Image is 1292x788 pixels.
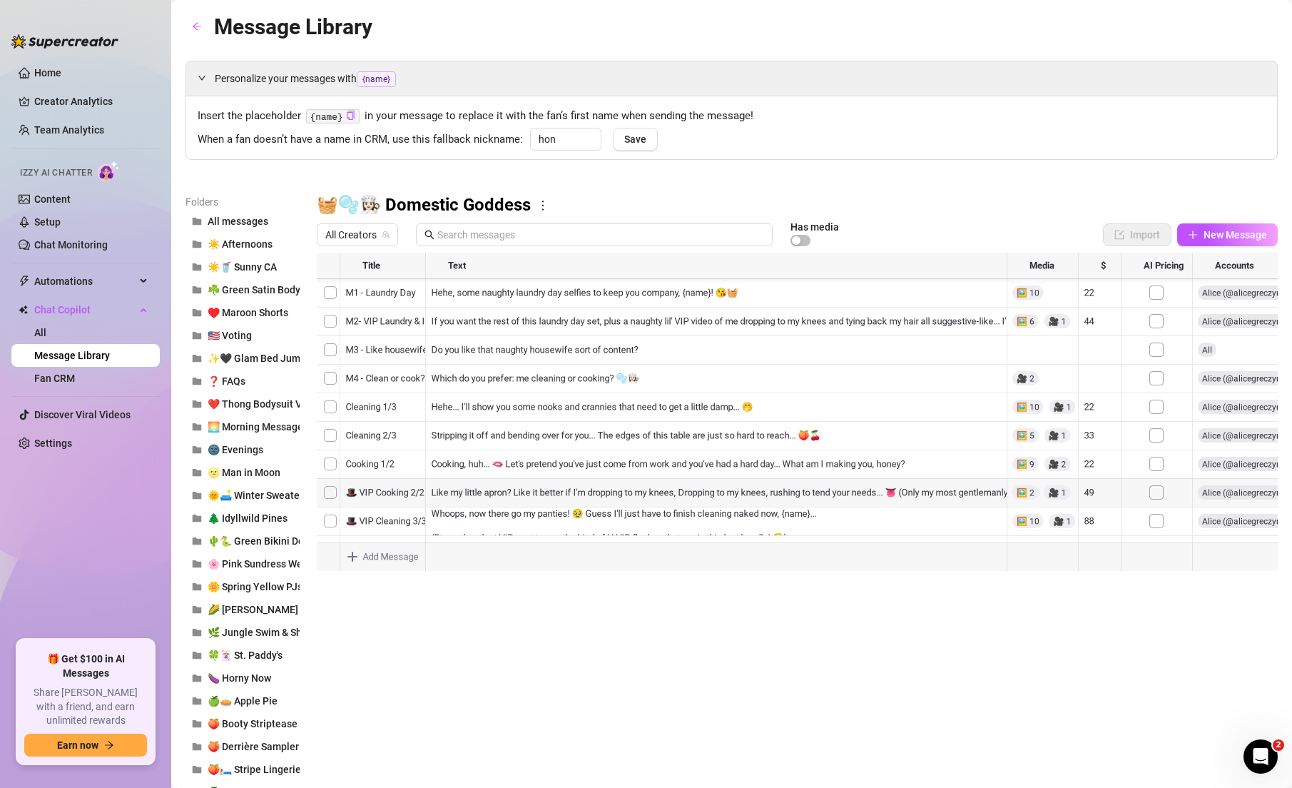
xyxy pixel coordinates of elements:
a: Home [34,67,61,79]
span: When a fan doesn’t have a name in CRM, use this fallback nickname: [198,131,523,148]
span: folder [192,239,202,249]
span: 🍑🛏️ Stripe Lingerie Bed Booty Striptease [208,764,399,775]
span: folder [192,353,202,363]
span: 🌼 Spring Yellow PJs [208,581,302,592]
a: Content [34,193,71,205]
span: folder [192,285,202,295]
button: 🌸 Pink Sundress Welcome [185,552,300,575]
span: All messages [208,216,268,227]
span: 🌵🐍 Green Bikini Desert Stagecoach [208,535,377,547]
span: folder [192,376,202,386]
span: thunderbolt [19,276,30,287]
img: AI Chatter [98,161,120,181]
button: 🍏🥧 Apple Pie [185,689,300,712]
article: Folders [185,194,300,210]
span: folder [192,764,202,774]
a: Creator Analytics [34,90,148,113]
a: Settings [34,438,72,449]
span: ✨🖤 Glam Bed Jump [208,353,306,364]
span: folder [192,445,202,455]
span: Personalize your messages with [215,71,1266,87]
button: 🌲 Idyllwild Pines [185,507,300,530]
span: folder [192,308,202,318]
span: 🍏🥧 Apple Pie [208,695,278,707]
button: ♥️ Maroon Shorts [185,301,300,324]
input: Search messages [437,227,764,243]
span: 🍆 Horny Now [208,672,271,684]
button: 🇺🇸 Voting [185,324,300,347]
button: Click to Copy [346,111,355,121]
span: folder [192,627,202,637]
span: 🌝 Man in Moon [208,467,280,478]
span: Izzy AI Chatter [20,166,92,180]
button: 🌞🛋️ Winter Sweater Sunbask [185,484,300,507]
button: New Message [1177,223,1278,246]
span: ♥️ Maroon Shorts [208,307,288,318]
span: ☀️🥤 Sunny CA [208,261,277,273]
span: ❓ FAQs [208,375,245,387]
span: New Message [1204,229,1267,241]
span: Earn now [57,739,98,751]
span: 2 [1273,739,1284,751]
button: Import [1103,223,1171,246]
span: folder [192,673,202,683]
span: {name} [357,71,396,87]
span: folder [192,468,202,478]
button: 🍑 Derrière Sampler [185,735,300,758]
button: 🌼 Spring Yellow PJs [185,575,300,598]
span: folder [192,490,202,500]
span: 🌲 Idyllwild Pines [208,512,288,524]
button: 🍑 Booty Striptease [185,712,300,735]
span: 🍑 Booty Striptease [208,718,297,729]
article: Has media [790,223,839,231]
span: Insert the placeholder in your message to replace it with the fan’s first name when sending the m... [198,108,1266,125]
span: 🌸 Pink Sundress Welcome [208,558,330,570]
button: 🌵🐍 Green Bikini Desert Stagecoach [185,530,300,552]
span: 🌽 [PERSON_NAME] [208,604,298,615]
span: folder [192,582,202,592]
span: 🌅 Morning Messages [208,421,308,433]
span: Share [PERSON_NAME] with a friend, and earn unlimited rewards [24,686,147,728]
button: All messages [185,210,300,233]
span: ❤️ Thong Bodysuit Vid [208,398,310,410]
a: Message Library [34,350,110,361]
button: 🍆 Horny Now [185,667,300,689]
span: folder [192,216,202,226]
button: Save [613,128,658,151]
span: 🍀🃏 St. Paddy's [208,650,283,661]
span: 🌞🛋️ Winter Sweater Sunbask [208,490,344,501]
code: {name} [306,109,360,124]
span: expanded [198,74,206,82]
span: 🎁 Get $100 in AI Messages [24,652,147,680]
button: 🍀🃏 St. Paddy's [185,644,300,667]
button: 🌝 Man in Moon [185,461,300,484]
button: 🌅 Morning Messages [185,415,300,438]
button: Earn nowarrow-right [24,734,147,757]
a: Setup [34,216,61,228]
span: ☘️ Green Satin Bodysuit Nudes [208,284,349,295]
button: ❤️ Thong Bodysuit Vid [185,393,300,415]
span: folder [192,262,202,272]
article: Message Library [214,10,372,44]
span: arrow-left [192,21,202,31]
span: 🌿 Jungle Swim & Shower [208,627,324,638]
a: Chat Monitoring [34,239,108,251]
span: more [536,199,549,212]
img: Chat Copilot [19,305,28,315]
span: folder [192,513,202,523]
img: logo-BBDzfeDw.svg [11,34,118,49]
h3: 🧺🫧👩🏻‍🍳 Domestic Goddess [317,194,531,217]
iframe: Intercom live chat [1243,739,1278,774]
span: copy [346,111,355,120]
span: folder [192,719,202,729]
button: ❓ FAQs [185,370,300,393]
button: ☀️🥤 Sunny CA [185,256,300,278]
span: folder [192,696,202,706]
span: 🌚 Evenings [208,444,263,455]
span: folder [192,650,202,660]
button: 🌿 Jungle Swim & Shower [185,621,300,644]
button: ☀️ Afternoons [185,233,300,256]
span: Automations [34,270,136,293]
button: 🌚 Evenings [185,438,300,461]
span: 🇺🇸 Voting [208,330,252,341]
